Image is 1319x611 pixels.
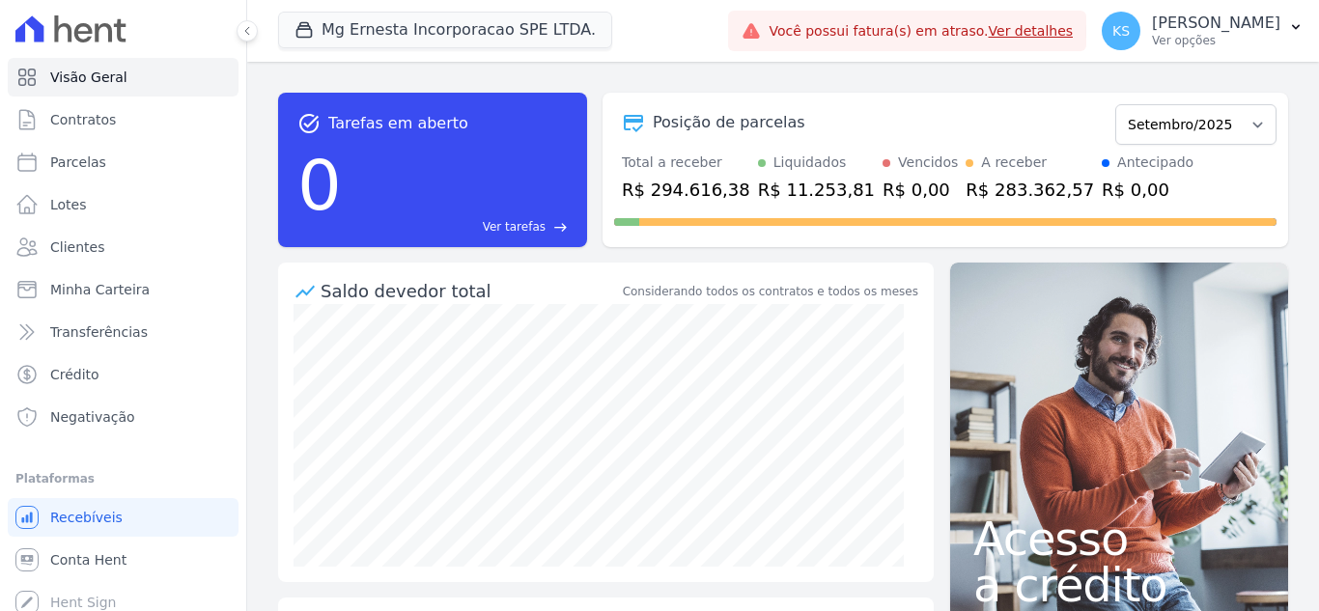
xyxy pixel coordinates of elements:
[966,177,1094,203] div: R$ 283.362,57
[623,283,918,300] div: Considerando todos os contratos e todos os meses
[8,228,239,266] a: Clientes
[553,220,568,235] span: east
[50,407,135,427] span: Negativação
[622,153,750,173] div: Total a receber
[758,177,875,203] div: R$ 11.253,81
[898,153,958,173] div: Vencidos
[50,508,123,527] span: Recebíveis
[50,153,106,172] span: Parcelas
[8,185,239,224] a: Lotes
[483,218,546,236] span: Ver tarefas
[883,177,958,203] div: R$ 0,00
[8,498,239,537] a: Recebíveis
[8,355,239,394] a: Crédito
[50,365,99,384] span: Crédito
[8,143,239,181] a: Parcelas
[973,562,1265,608] span: a crédito
[1117,153,1193,173] div: Antecipado
[50,280,150,299] span: Minha Carteira
[622,177,750,203] div: R$ 294.616,38
[321,278,619,304] div: Saldo devedor total
[989,23,1074,39] a: Ver detalhes
[8,313,239,351] a: Transferências
[8,58,239,97] a: Visão Geral
[350,218,568,236] a: Ver tarefas east
[50,68,127,87] span: Visão Geral
[1086,4,1319,58] button: KS [PERSON_NAME] Ver opções
[973,515,1265,562] span: Acesso
[8,100,239,139] a: Contratos
[1112,24,1130,38] span: KS
[328,112,468,135] span: Tarefas em aberto
[50,550,126,569] span: Conta Hent
[8,541,239,579] a: Conta Hent
[50,322,148,342] span: Transferências
[653,111,805,134] div: Posição de parcelas
[50,195,87,214] span: Lotes
[981,153,1047,173] div: A receber
[15,467,231,490] div: Plataformas
[278,12,612,48] button: Mg Ernesta Incorporacao SPE LTDA.
[297,135,342,236] div: 0
[297,112,321,135] span: task_alt
[773,153,847,173] div: Liquidados
[50,110,116,129] span: Contratos
[1152,14,1280,33] p: [PERSON_NAME]
[50,237,104,257] span: Clientes
[8,398,239,436] a: Negativação
[1152,33,1280,48] p: Ver opções
[8,270,239,309] a: Minha Carteira
[769,21,1073,42] span: Você possui fatura(s) em atraso.
[1102,177,1193,203] div: R$ 0,00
